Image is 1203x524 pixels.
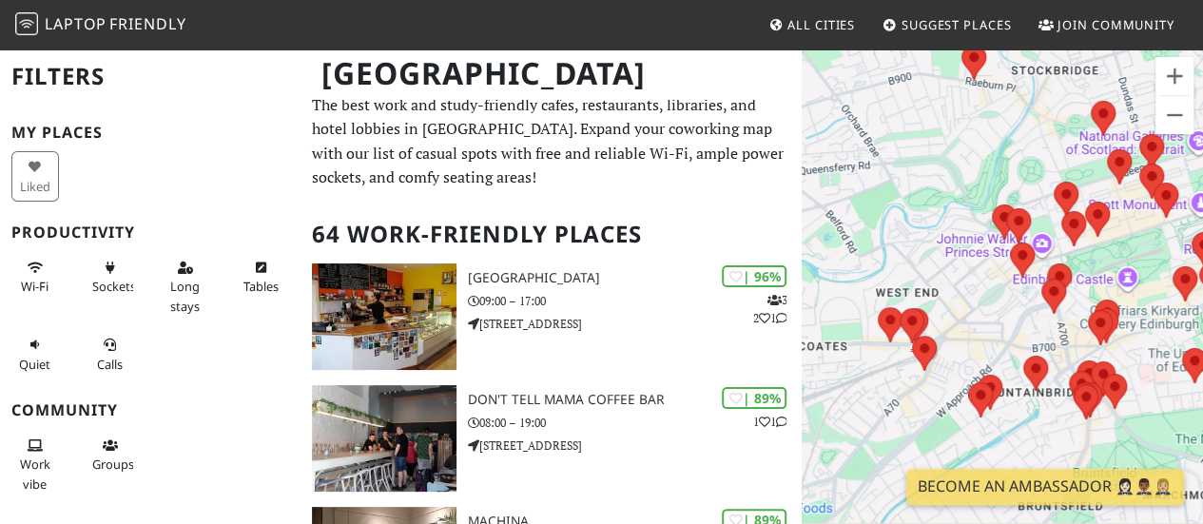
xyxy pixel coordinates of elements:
[15,9,186,42] a: LaptopFriendly LaptopFriendly
[92,278,136,295] span: Power sockets
[87,329,134,379] button: Calls
[312,263,456,370] img: North Fort Cafe
[468,392,802,408] h3: Don't tell Mama Coffee Bar
[45,13,107,34] span: Laptop
[243,278,278,295] span: Work-friendly tables
[162,252,209,321] button: Long stays
[312,205,790,263] h2: 64 Work-Friendly Places
[11,401,289,419] h3: Community
[468,270,802,286] h3: [GEOGRAPHIC_DATA]
[468,315,802,333] p: [STREET_ADDRESS]
[1155,96,1193,134] button: Zoom out
[906,469,1184,505] a: Become an Ambassador 🤵🏻‍♀️🤵🏾‍♂️🤵🏼‍♀️
[11,48,289,106] h2: Filters
[11,252,59,302] button: Wi-Fi
[468,437,802,455] p: [STREET_ADDRESS]
[312,385,456,492] img: Don't tell Mama Coffee Bar
[87,252,134,302] button: Sockets
[752,291,786,327] p: 3 2 1
[15,12,38,35] img: LaptopFriendly
[468,292,802,310] p: 09:00 – 17:00
[902,16,1012,33] span: Suggest Places
[87,430,134,480] button: Groups
[237,252,284,302] button: Tables
[11,430,59,499] button: Work vibe
[21,278,49,295] span: Stable Wi-Fi
[1155,57,1193,95] button: Zoom in
[761,8,863,42] a: All Cities
[92,456,134,473] span: Group tables
[306,48,798,100] h1: [GEOGRAPHIC_DATA]
[97,356,123,373] span: Video/audio calls
[1031,8,1182,42] a: Join Community
[11,329,59,379] button: Quiet
[19,356,50,373] span: Quiet
[468,414,802,432] p: 08:00 – 19:00
[752,413,786,431] p: 1 1
[875,8,1019,42] a: Suggest Places
[301,385,802,492] a: Don't tell Mama Coffee Bar | 89% 11 Don't tell Mama Coffee Bar 08:00 – 19:00 [STREET_ADDRESS]
[722,387,786,409] div: | 89%
[109,13,185,34] span: Friendly
[722,265,786,287] div: | 96%
[1057,16,1174,33] span: Join Community
[11,223,289,242] h3: Productivity
[20,456,50,492] span: People working
[787,16,855,33] span: All Cities
[11,124,289,142] h3: My Places
[170,278,200,314] span: Long stays
[301,263,802,370] a: North Fort Cafe | 96% 321 [GEOGRAPHIC_DATA] 09:00 – 17:00 [STREET_ADDRESS]
[312,93,790,190] p: The best work and study-friendly cafes, restaurants, libraries, and hotel lobbies in [GEOGRAPHIC_...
